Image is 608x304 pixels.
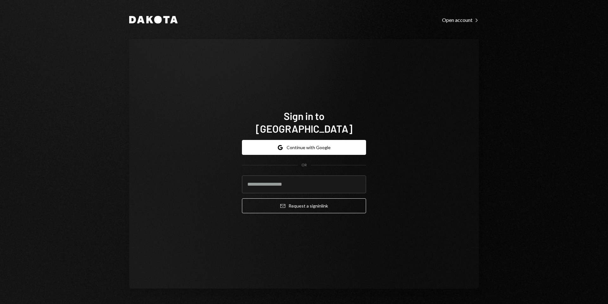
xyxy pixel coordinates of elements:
[301,162,307,168] div: OR
[442,17,479,23] div: Open account
[442,16,479,23] a: Open account
[242,109,366,135] h1: Sign in to [GEOGRAPHIC_DATA]
[242,198,366,213] button: Request a signinlink
[242,140,366,155] button: Continue with Google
